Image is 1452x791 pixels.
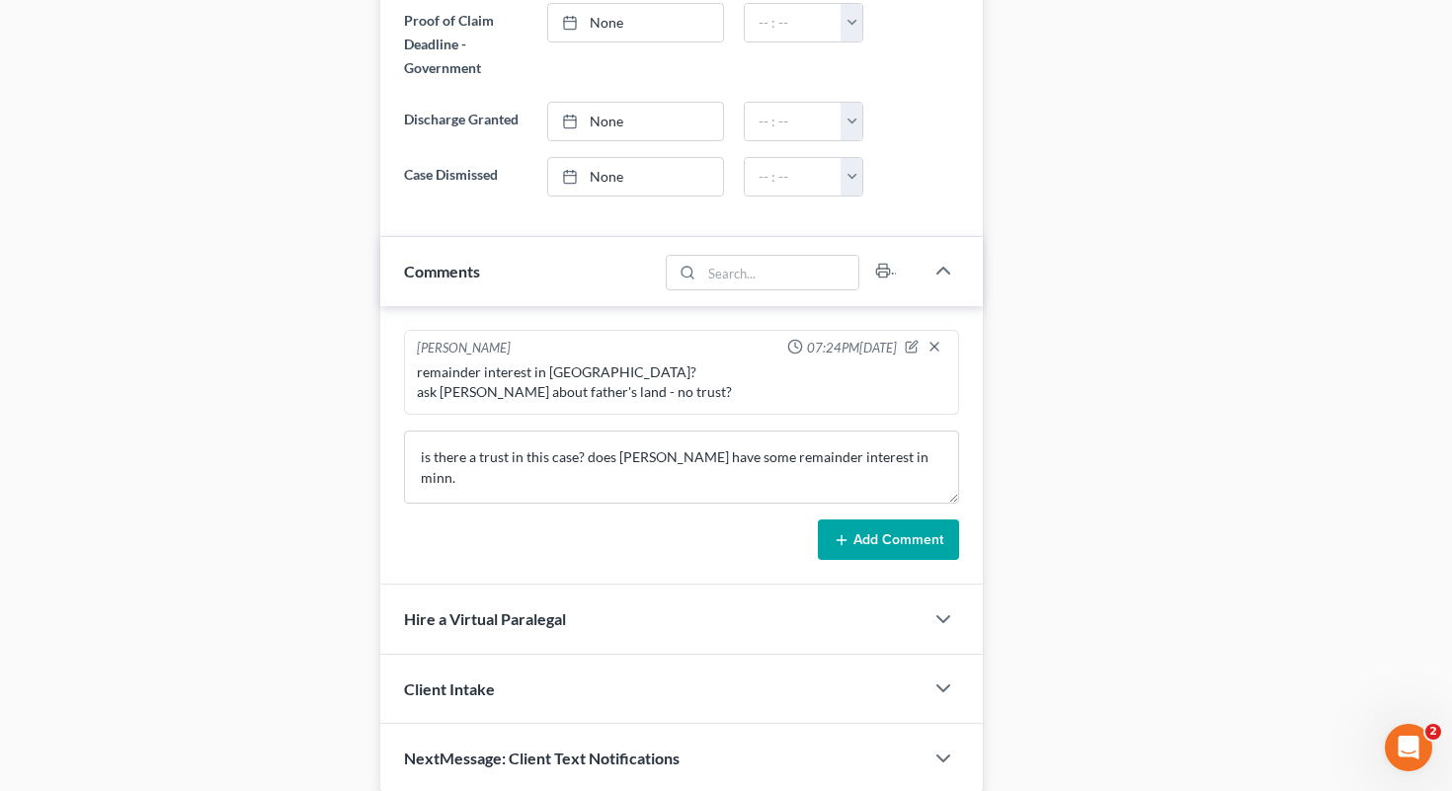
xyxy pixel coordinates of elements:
[745,103,842,140] input: -- : --
[394,3,538,86] label: Proof of Claim Deadline - Government
[404,262,480,280] span: Comments
[404,609,566,628] span: Hire a Virtual Paralegal
[394,157,538,197] label: Case Dismissed
[417,362,947,402] div: remainder interest in [GEOGRAPHIC_DATA]? ask [PERSON_NAME] about father's land - no trust?
[548,103,722,140] a: None
[745,158,842,196] input: -- : --
[404,749,680,767] span: NextMessage: Client Text Notifications
[417,339,511,358] div: [PERSON_NAME]
[702,256,859,289] input: Search...
[745,4,842,41] input: -- : --
[1425,724,1441,740] span: 2
[818,519,959,561] button: Add Comment
[807,339,897,357] span: 07:24PM[DATE]
[1385,724,1432,771] iframe: Intercom live chat
[404,679,495,698] span: Client Intake
[394,102,538,141] label: Discharge Granted
[548,158,722,196] a: None
[548,4,722,41] a: None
